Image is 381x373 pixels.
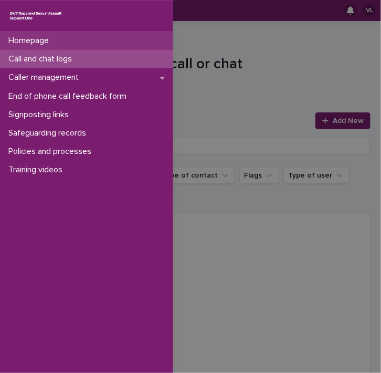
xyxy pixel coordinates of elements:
[4,36,57,46] p: Homepage
[4,91,135,101] p: End of phone call feedback form
[4,72,87,82] p: Caller management
[4,110,77,120] p: Signposting links
[8,9,63,23] img: rhQMoQhaT3yELyF149Cw
[4,54,80,64] p: Call and chat logs
[4,128,94,138] p: Safeguarding records
[4,165,71,175] p: Training videos
[4,147,100,157] p: Policies and processes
